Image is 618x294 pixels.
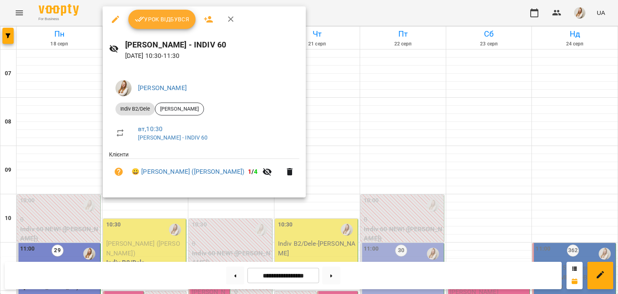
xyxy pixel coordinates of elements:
button: Урок відбувся [128,10,196,29]
span: 1 [248,168,251,175]
span: Indiv B2/Dele [115,105,155,113]
span: [PERSON_NAME] [155,105,204,113]
img: db46d55e6fdf8c79d257263fe8ff9f52.jpeg [115,80,132,96]
span: Урок відбувся [135,14,190,24]
a: вт , 10:30 [138,125,163,133]
p: [DATE] 10:30 - 11:30 [125,51,299,61]
div: [PERSON_NAME] [155,103,204,115]
a: [PERSON_NAME] [138,84,187,92]
h6: [PERSON_NAME] - INDIV 60 [125,39,299,51]
a: [PERSON_NAME] - INDIV 60 [138,134,208,141]
button: Візит ще не сплачено. Додати оплату? [109,162,128,181]
span: 4 [254,168,257,175]
b: / [248,168,257,175]
a: 😀 [PERSON_NAME] ([PERSON_NAME]) [132,167,245,177]
ul: Клієнти [109,150,299,188]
